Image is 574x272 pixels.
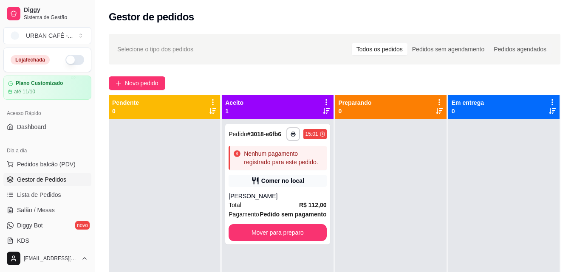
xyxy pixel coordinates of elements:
p: Preparando [339,98,372,107]
span: Lista de Pedidos [17,191,61,199]
button: Alterar Status [65,55,84,65]
button: Novo pedido [109,76,165,90]
strong: Pedido sem pagamento [260,211,326,218]
div: Loja fechada [11,55,50,64]
span: Selecione o tipo dos pedidos [117,45,193,54]
button: Pedidos balcão (PDV) [3,157,91,171]
a: DiggySistema de Gestão [3,3,91,24]
a: Plano Customizadoaté 11/10 [3,76,91,100]
div: Acesso Rápido [3,107,91,120]
p: Aceito [225,98,243,107]
span: Diggy Bot [17,221,43,230]
span: Pagamento [229,210,259,219]
article: até 11/10 [14,88,35,95]
span: Pedido [229,131,247,137]
p: 0 [452,107,484,115]
strong: R$ 112,00 [299,202,327,208]
div: Pedidos agendados [489,43,551,55]
a: Diggy Botnovo [3,219,91,232]
div: Comer no local [261,177,304,185]
p: 0 [112,107,139,115]
a: Gestor de Pedidos [3,173,91,186]
span: Novo pedido [125,79,158,88]
div: Dia a dia [3,144,91,157]
span: Gestor de Pedidos [17,175,66,184]
span: Diggy [24,6,88,14]
div: Todos os pedidos [352,43,407,55]
span: Pedidos balcão (PDV) [17,160,76,168]
a: Lista de Pedidos [3,188,91,202]
button: Select a team [3,27,91,44]
p: Pendente [112,98,139,107]
span: plus [116,80,122,86]
div: Nenhum pagamento registrado para este pedido. [244,149,323,166]
h2: Gestor de pedidos [109,10,194,24]
div: [PERSON_NAME] [229,192,326,200]
span: Dashboard [17,123,46,131]
strong: # 3018-e6fb6 [247,131,281,137]
a: KDS [3,234,91,247]
span: [EMAIL_ADDRESS][DOMAIN_NAME] [24,255,78,262]
span: Salão / Mesas [17,206,55,214]
p: 0 [339,107,372,115]
p: 1 [225,107,243,115]
a: Salão / Mesas [3,203,91,217]
span: Total [229,200,241,210]
div: Pedidos sem agendamento [407,43,489,55]
span: KDS [17,236,29,245]
article: Plano Customizado [16,80,63,87]
a: Dashboard [3,120,91,134]
button: [EMAIL_ADDRESS][DOMAIN_NAME] [3,248,91,269]
button: Mover para preparo [229,224,326,241]
div: URBAN CAFÉ - ... [26,31,73,40]
p: Em entrega [452,98,484,107]
div: 15:01 [305,131,318,137]
span: Sistema de Gestão [24,14,88,21]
